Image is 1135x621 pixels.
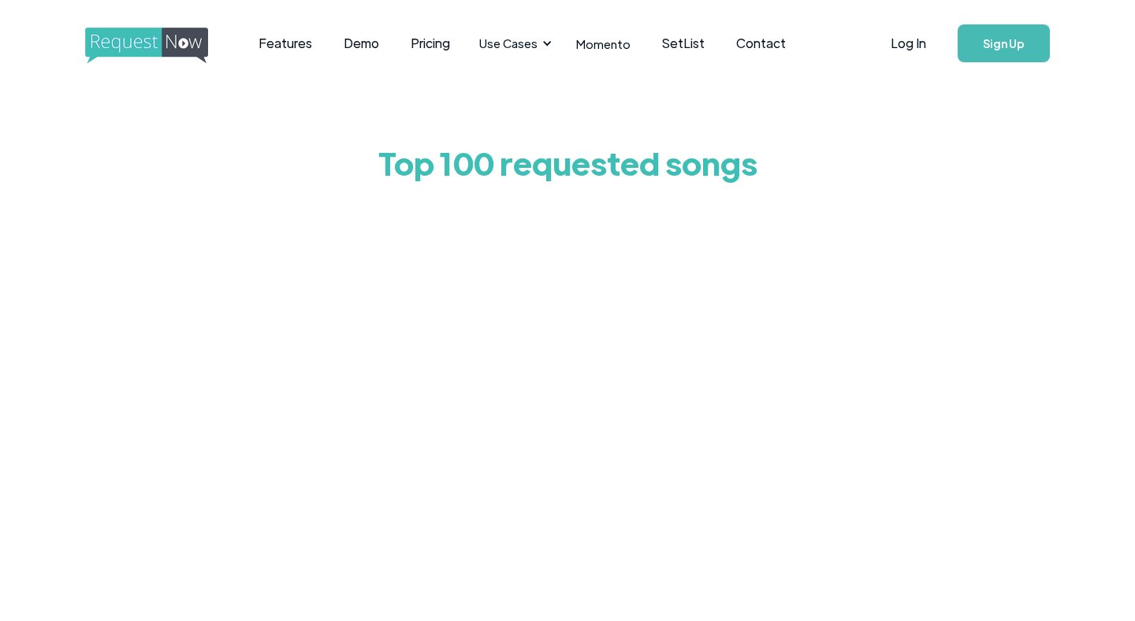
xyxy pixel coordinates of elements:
a: home [85,28,203,59]
img: requestnow logo [85,28,237,64]
a: Contact [720,19,802,68]
a: Log In [875,16,942,71]
div: Use Cases [470,19,556,68]
a: Sign Up [958,24,1050,62]
a: Demo [328,19,395,68]
a: Momento [560,20,646,67]
a: SetList [646,19,720,68]
h1: Top 100 requested songs [197,131,938,194]
a: Pricing [395,19,466,68]
a: Features [243,19,328,68]
div: Use Cases [479,35,538,52]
